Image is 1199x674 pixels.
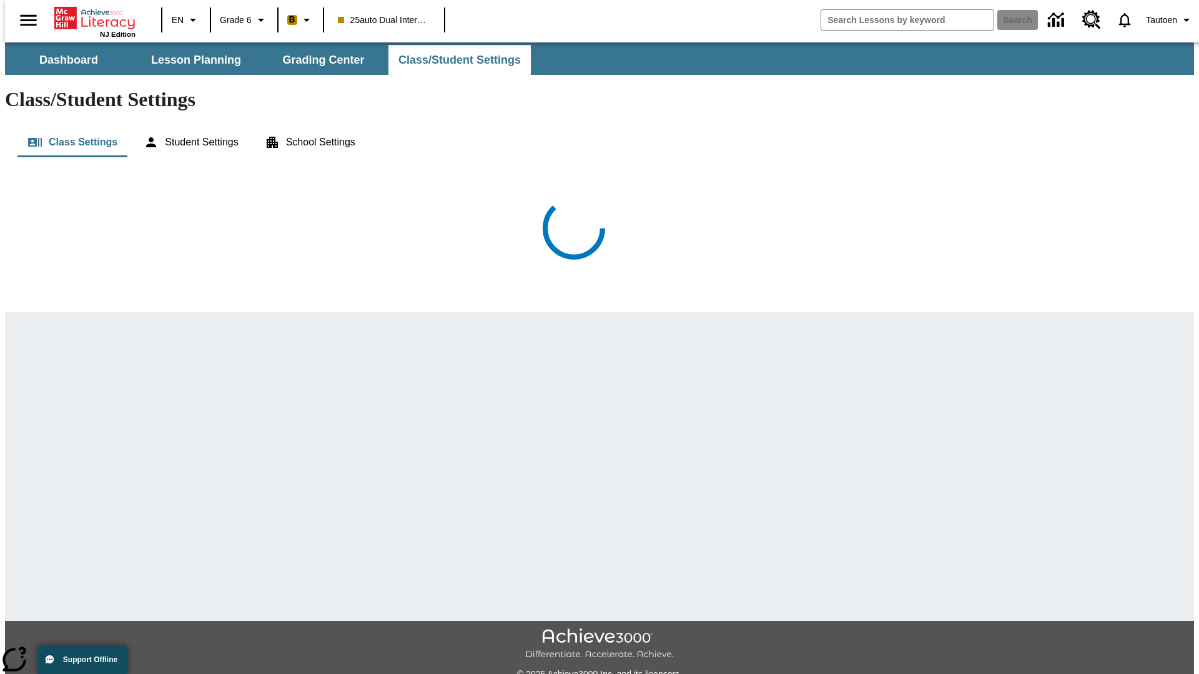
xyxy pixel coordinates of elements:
[261,45,386,75] button: Grading Center
[17,127,127,157] button: Class Settings
[172,14,184,27] span: EN
[166,9,206,31] button: Language: EN, Select a language
[37,645,127,674] button: Support Offline
[5,45,532,75] div: SubNavbar
[5,42,1194,75] div: SubNavbar
[54,4,136,38] div: Home
[215,9,274,31] button: Grade: Grade 6, Select a grade
[1108,4,1141,36] a: Notifications
[220,14,252,27] span: Grade 6
[134,45,259,75] button: Lesson Planning
[5,88,1194,111] h1: Class/Student Settings
[1146,14,1177,27] span: Tautoen
[1141,9,1199,31] button: Profile/Settings
[63,655,117,664] span: Support Offline
[282,9,319,31] button: Boost Class color is peach. Change class color
[17,127,1182,157] div: Class/Student Settings
[1040,3,1075,37] a: Data Center
[338,14,430,27] span: 25auto Dual International
[1075,3,1108,37] a: Resource Center, Will open in new tab
[10,2,47,39] button: Open side menu
[100,31,136,38] span: NJ Edition
[255,127,365,157] button: School Settings
[388,45,531,75] button: Class/Student Settings
[6,45,131,75] button: Dashboard
[289,12,295,27] span: B
[525,628,674,660] img: Achieve3000 Differentiate Accelerate Achieve
[54,6,136,31] a: Home
[134,127,248,157] button: Student Settings
[821,10,994,30] input: search field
